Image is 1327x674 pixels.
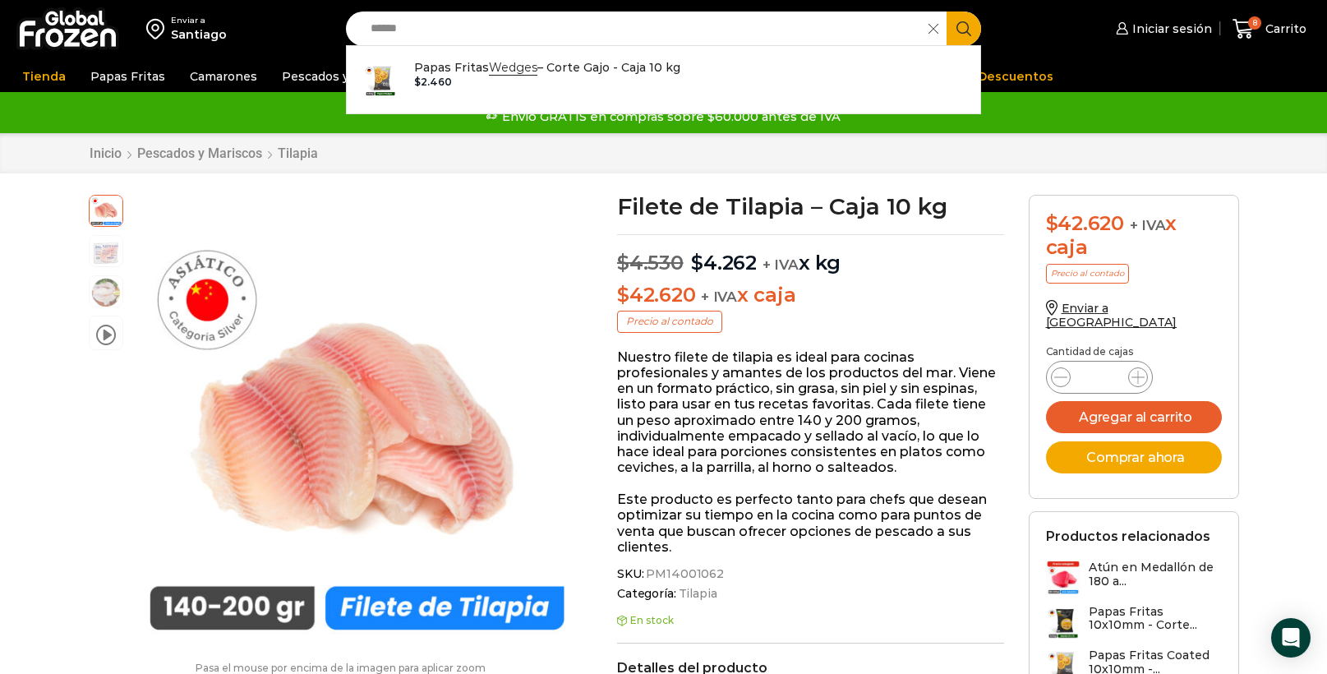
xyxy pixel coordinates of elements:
p: Precio al contado [617,311,722,332]
a: Papas FritasWedges– Corte Gajo - Caja 10 kg $2.460 [347,54,980,105]
a: Atún en Medallón de 180 a... [1046,561,1222,596]
p: Precio al contado [1046,264,1129,284]
a: Inicio [89,145,122,161]
span: tilapia-4 [90,236,122,269]
a: Tienda [14,61,74,92]
span: SKU: [617,567,1004,581]
bdi: 4.530 [617,251,684,275]
bdi: 42.620 [617,283,695,307]
a: Tilapia [676,587,717,601]
bdi: 42.620 [1046,211,1124,235]
a: Tilapia [277,145,319,161]
bdi: 4.262 [691,251,757,275]
span: $ [414,76,421,88]
p: x caja [617,284,1004,307]
span: Carrito [1261,21,1306,37]
div: Open Intercom Messenger [1271,618,1311,658]
h1: Filete de Tilapia – Caja 10 kg [617,195,1004,218]
h3: Papas Fritas 10x10mm - Corte... [1089,605,1222,633]
button: Search button [947,12,981,46]
a: Pescados y Mariscos [274,61,414,92]
p: Nuestro filete de tilapia es ideal para cocinas profesionales y amantes de los productos del mar.... [617,349,1004,476]
p: En stock [617,615,1004,626]
span: plato-tilapia [90,276,122,309]
span: PM14001062 [643,567,724,581]
h3: Atún en Medallón de 180 a... [1089,561,1222,589]
p: Cantidad de cajas [1046,346,1222,358]
a: Descuentos [970,61,1062,92]
span: $ [617,283,629,307]
span: 8 [1248,16,1261,30]
span: Iniciar sesión [1128,21,1212,37]
a: Enviar a [GEOGRAPHIC_DATA] [1046,301,1177,330]
div: x caja [1046,212,1222,260]
div: Santiago [171,26,227,43]
a: 8 Carrito [1228,10,1311,48]
a: Iniciar sesión [1112,12,1212,45]
a: Papas Fritas [82,61,173,92]
a: Papas Fritas 10x10mm - Corte... [1046,605,1222,640]
a: Pescados y Mariscos [136,145,263,161]
nav: Breadcrumb [89,145,319,161]
span: $ [617,251,629,275]
p: Este producto es perfecto tanto para chefs que desean optimizar su tiempo en la cocina como para ... [617,492,1004,555]
span: $ [691,251,703,275]
img: address-field-icon.svg [146,15,171,43]
p: Papas Fritas – Corte Gajo - Caja 10 kg [414,58,680,76]
a: Camarones [182,61,265,92]
p: x kg [617,234,1004,275]
span: + IVA [763,256,799,273]
span: + IVA [701,289,737,305]
h2: Productos relacionados [1046,529,1210,544]
bdi: 2.460 [414,76,451,88]
button: Agregar al carrito [1046,401,1222,433]
input: Product quantity [1084,366,1115,389]
p: Pasa el mouse por encima de la imagen para aplicar zoom [89,662,593,674]
div: Enviar a [171,15,227,26]
span: filete-tilapa-140-200 [90,193,122,226]
span: $ [1046,211,1058,235]
span: + IVA [1130,217,1166,233]
button: Comprar ahora [1046,441,1222,473]
strong: Wedges [489,60,537,76]
span: Categoría: [617,587,1004,601]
